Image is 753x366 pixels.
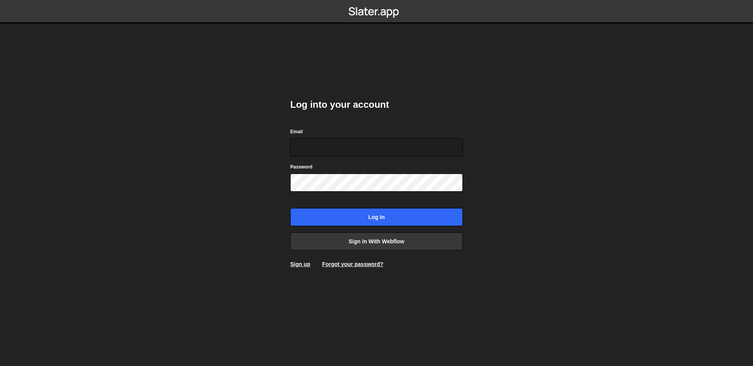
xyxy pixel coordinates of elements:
[290,232,463,250] a: Sign in with Webflow
[290,261,310,267] a: Sign up
[290,208,463,226] input: Log in
[322,261,383,267] a: Forgot your password?
[290,163,313,171] label: Password
[290,128,303,136] label: Email
[290,98,463,111] h2: Log into your account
